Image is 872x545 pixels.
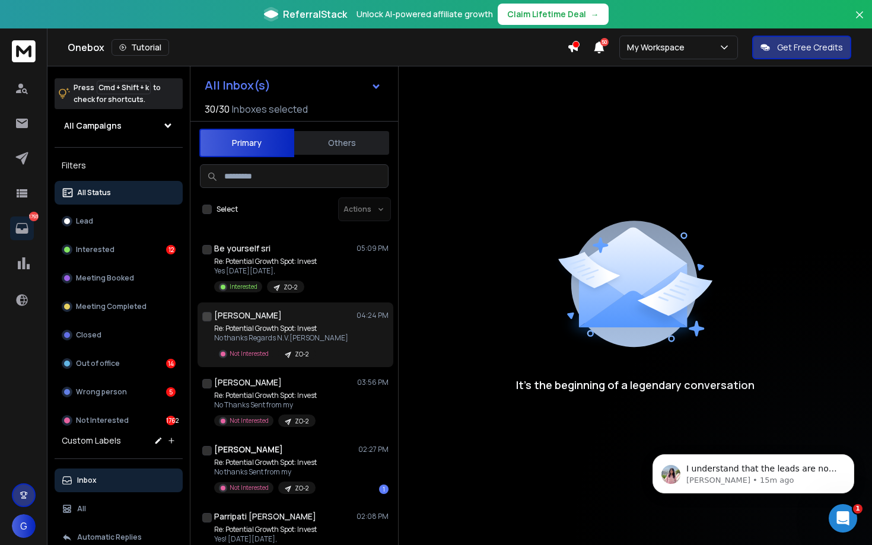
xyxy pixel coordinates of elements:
div: Onebox [68,39,567,56]
button: Claim Lifetime Deal→ [498,4,609,25]
button: All Inbox(s) [195,74,391,97]
button: Inbox [55,468,183,492]
p: Not Interested [230,349,269,358]
p: 05:09 PM [357,244,389,253]
button: Not Interested1762 [55,409,183,432]
h3: Custom Labels [62,435,121,447]
div: 12 [166,245,176,254]
p: Re: Potential Growth Spot: Invest [214,458,317,467]
p: Lead [76,216,93,226]
span: Cmd + Shift + k [97,81,151,94]
h1: Parripati [PERSON_NAME] [214,511,316,522]
p: ZO-2 [295,417,308,426]
button: Close banner [852,7,867,36]
button: G [12,514,36,538]
span: ReferralStack [283,7,347,21]
button: All Status [55,181,183,205]
p: Automatic Replies [77,533,142,542]
p: It’s the beginning of a legendary conversation [516,377,755,393]
p: Wrong person [76,387,127,397]
p: ZO-2 [295,484,308,493]
p: ZO-2 [295,350,308,359]
p: Interested [230,282,257,291]
h1: Be yourself sri [214,243,270,254]
label: Select [217,205,238,214]
p: Meeting Completed [76,302,147,311]
p: 04:24 PM [357,311,389,320]
p: Interested [76,245,114,254]
p: 1793 [29,212,39,221]
p: Out of office [76,359,120,368]
h3: Filters [55,157,183,174]
button: All [55,497,183,521]
h1: All Campaigns [64,120,122,132]
p: Not Interested [230,483,269,492]
div: 5 [166,387,176,397]
h1: [PERSON_NAME] [214,377,282,388]
h1: [PERSON_NAME] [214,444,283,455]
p: 02:27 PM [358,445,389,454]
span: 50 [600,38,609,46]
p: 03:56 PM [357,378,389,387]
iframe: Intercom live chat [829,504,857,533]
p: Yes! [DATE][DATE], [214,534,317,544]
p: All [77,504,86,514]
span: → [591,8,599,20]
p: No thanks Sent from my [214,467,317,477]
p: Unlock AI-powered affiliate growth [357,8,493,20]
h1: All Inbox(s) [205,79,270,91]
p: Not Interested [230,416,269,425]
p: Re: Potential Growth Spot: Invest [214,324,348,333]
p: 02:08 PM [357,512,389,521]
p: Re: Potential Growth Spot: Invest [214,257,317,266]
p: Press to check for shortcuts. [74,82,161,106]
p: Not Interested [76,416,129,425]
h3: Inboxes selected [232,102,308,116]
button: Out of office14 [55,352,183,375]
button: Interested12 [55,238,183,262]
button: Meeting Booked [55,266,183,290]
p: Meeting Booked [76,273,134,283]
button: All Campaigns [55,114,183,138]
span: 30 / 30 [205,102,230,116]
iframe: Intercom notifications message [635,429,872,513]
p: Inbox [77,476,97,485]
p: Get Free Credits [777,42,843,53]
div: 1762 [166,416,176,425]
button: Others [294,130,389,156]
p: All Status [77,188,111,197]
button: Meeting Completed [55,295,183,318]
div: 14 [166,359,176,368]
p: My Workspace [627,42,689,53]
p: No thanks Regards N.V.[PERSON_NAME] [214,333,348,343]
p: ZO-2 [284,283,297,292]
button: Wrong person5 [55,380,183,404]
button: Closed [55,323,183,347]
a: 1793 [10,216,34,240]
span: 1 [853,504,863,514]
button: Lead [55,209,183,233]
h1: [PERSON_NAME] [214,310,282,321]
p: Re: Potential Growth Spot: Invest [214,525,317,534]
button: Primary [199,129,294,157]
div: 1 [379,485,389,494]
button: Get Free Credits [752,36,851,59]
p: No Thanks Sent from my [214,400,317,410]
p: Closed [76,330,101,340]
button: Tutorial [112,39,169,56]
p: Yes [DATE][DATE], [214,266,317,276]
p: Re: Potential Growth Spot: Invest [214,391,317,400]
